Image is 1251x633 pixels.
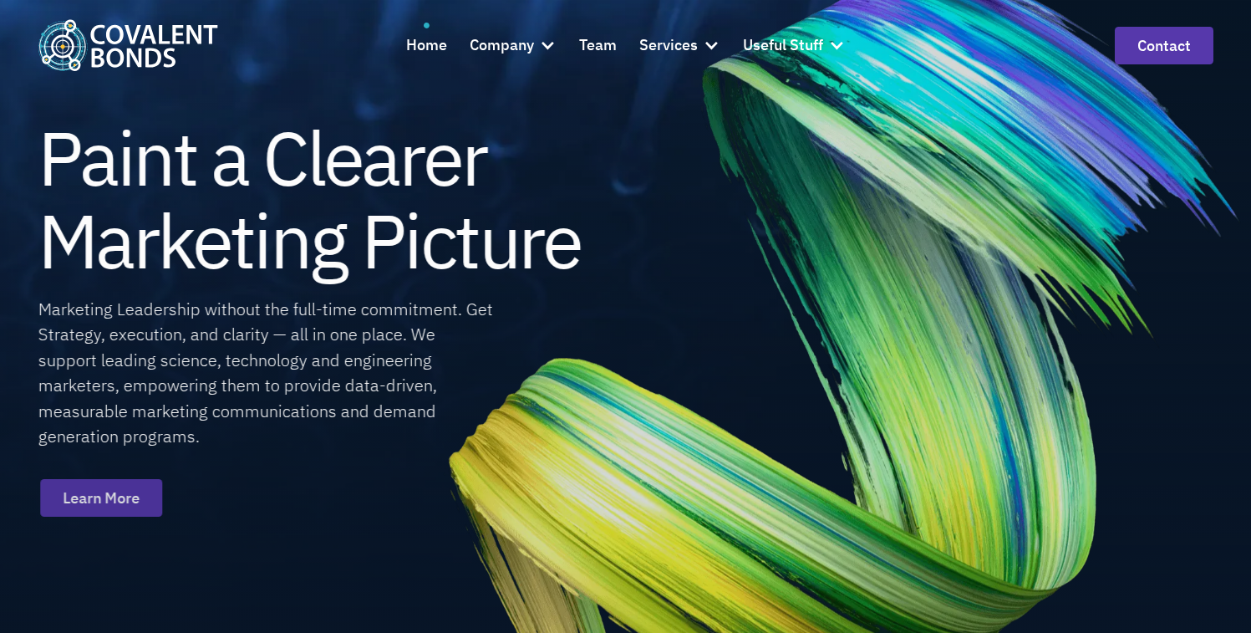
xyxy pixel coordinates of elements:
[1115,27,1213,64] a: contact
[639,23,720,68] div: Services
[639,33,698,58] div: Services
[470,23,557,68] div: Company
[38,116,581,282] h1: Paint a Clearer Marketing Picture
[743,33,823,58] div: Useful Stuff
[38,19,218,70] img: Covalent Bonds White / Teal Logo
[38,297,496,449] div: Marketing Leadership without the full-time commitment. Get Strategy, execution, and clarity — all...
[406,23,447,68] a: Home
[38,19,218,70] a: home
[579,33,617,58] div: Team
[406,33,447,58] div: Home
[579,23,617,68] a: Team
[470,33,534,58] div: Company
[40,479,162,517] a: Learn More
[743,23,846,68] div: Useful Stuff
